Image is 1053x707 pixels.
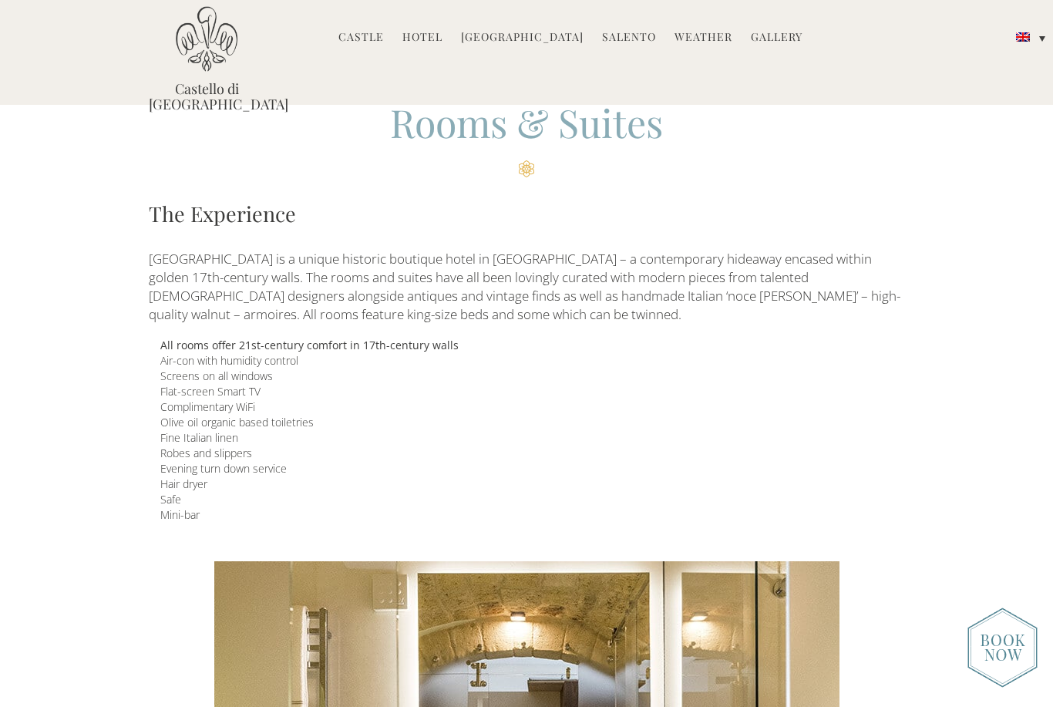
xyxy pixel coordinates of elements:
[149,81,264,112] a: Castello di [GEOGRAPHIC_DATA]
[1016,32,1030,42] img: English
[160,338,459,352] b: All rooms offer 21st-century comfort in 17th-century walls
[338,29,384,47] a: Castle
[461,29,584,47] a: [GEOGRAPHIC_DATA]
[675,29,732,47] a: Weather
[149,198,904,229] h3: The Experience
[149,353,927,523] div: Air-con with humidity control Screens on all windows Flat-screen Smart TV Complimentary WiFi Oliv...
[149,96,904,177] h2: Rooms & Suites
[176,6,237,72] img: Castello di Ugento
[602,29,656,47] a: Salento
[751,29,802,47] a: Gallery
[149,250,904,325] p: [GEOGRAPHIC_DATA] is a unique historic boutique hotel in [GEOGRAPHIC_DATA] – a contemporary hidea...
[967,608,1038,688] img: new-booknow.png
[402,29,442,47] a: Hotel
